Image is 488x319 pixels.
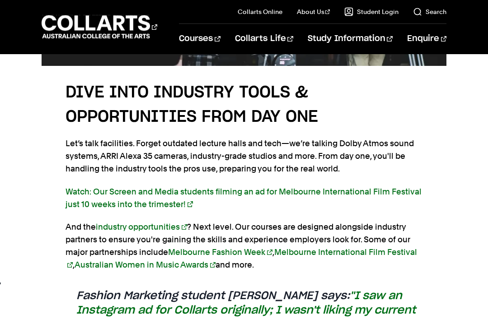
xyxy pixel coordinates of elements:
[66,80,422,129] h4: DIVE INTO INDUSTRY TOOLS & OPPORTUNITIES FROM DAY ONE
[66,221,422,271] p: And the ? Next level. Our courses are designed alongside industry partners to ensure you're gaini...
[75,260,216,269] a: Australian Women in Music Awards
[297,7,330,16] a: About Us
[407,24,446,54] a: Enquire
[42,14,157,40] div: Go to homepage
[238,7,282,16] a: Collarts Online
[235,24,293,54] a: Collarts Life
[96,222,187,231] a: industry opportunities
[344,7,399,16] a: Student Login
[179,24,220,54] a: Courses
[66,137,422,175] p: Let’s talk facilities. Forget outdated lecture halls and tech—we’re talking Dolby Atmos sound sys...
[413,7,446,16] a: Search
[168,247,272,257] a: Melbourne Fashion Week
[308,24,393,54] a: Study Information
[66,187,422,209] a: Watch: Our Screen and Media students filming an ad for Melbourne International Film Festival just...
